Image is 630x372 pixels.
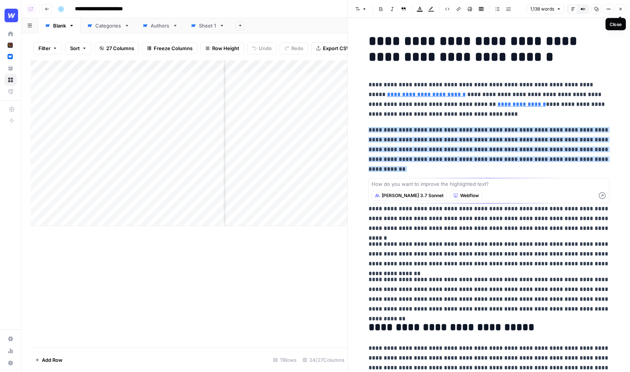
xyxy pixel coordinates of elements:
a: Blank [38,18,81,33]
div: Categories [95,22,121,29]
button: Export CSV [311,42,355,54]
span: Freeze Columns [154,44,193,52]
span: Export CSV [323,44,350,52]
a: Sheet 1 [184,18,231,33]
span: 1,138 words [530,6,554,12]
a: Authors [136,18,184,33]
button: Freeze Columns [142,42,197,54]
div: Sheet 1 [199,22,216,29]
a: Browse [5,74,17,86]
button: Sort [65,42,92,54]
span: Row Height [212,44,239,52]
button: Redo [280,42,308,54]
img: x9pvq66k5d6af0jwfjov4in6h5zj [8,43,13,48]
span: Filter [38,44,50,52]
div: 11 Rows [270,354,300,366]
button: Workspace: Webflow [5,6,17,25]
button: Webflow [450,191,482,201]
img: a1pu3e9a4sjoov2n4mw66knzy8l8 [8,54,13,59]
span: Add Row [42,356,63,364]
a: Usage [5,345,17,357]
a: Home [5,28,17,40]
img: Webflow Logo [5,9,18,22]
div: 24/27 Columns [300,354,347,366]
div: Authors [151,22,170,29]
div: Close [610,21,622,28]
span: Undo [259,44,272,52]
a: Your Data [5,62,17,74]
button: Add Row [31,354,67,366]
a: Categories [81,18,136,33]
span: [PERSON_NAME] 3.7 Sonnet [382,192,443,199]
button: Filter [34,42,62,54]
span: Redo [291,44,303,52]
button: Help + Support [5,357,17,369]
button: [PERSON_NAME] 3.7 Sonnet [372,191,447,201]
span: 27 Columns [106,44,134,52]
button: Undo [247,42,277,54]
div: Blank [53,22,66,29]
button: 27 Columns [95,42,139,54]
a: Settings [5,333,17,345]
button: Row Height [200,42,244,54]
button: 1,138 words [527,4,564,14]
a: Flightpath [5,86,17,98]
span: Webflow [460,192,479,199]
span: Sort [70,44,80,52]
